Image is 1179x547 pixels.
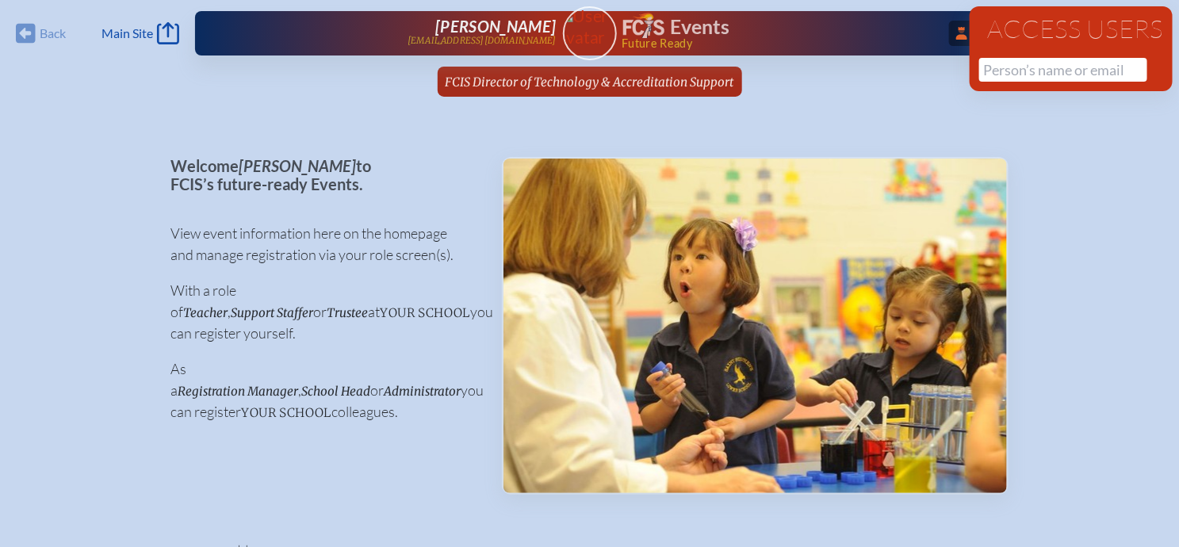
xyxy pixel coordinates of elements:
[408,36,557,46] p: [EMAIL_ADDRESS][DOMAIN_NAME]
[101,22,179,44] a: Main Site
[385,384,461,399] span: Administrator
[171,358,477,423] p: As a , or you can register colleagues.
[242,405,331,420] span: your school
[232,305,314,320] span: Support Staffer
[171,157,477,193] p: Welcome to FCIS’s future-ready Events.
[435,17,556,36] span: [PERSON_NAME]
[622,38,933,49] span: Future Ready
[556,6,623,48] img: User Avatar
[178,384,299,399] span: Registration Manager
[439,67,741,97] a: FCIS Director of Technology & Accreditation Support
[184,305,228,320] span: Teacher
[563,6,617,60] a: User Avatar
[446,75,734,90] span: FCIS Director of Technology & Accreditation Support
[979,16,1163,41] h1: Access Users
[246,17,556,49] a: [PERSON_NAME][EMAIL_ADDRESS][DOMAIN_NAME]
[302,384,371,399] span: School Head
[327,305,369,320] span: Trustee
[381,305,470,320] span: your school
[101,25,153,41] span: Main Site
[503,159,1007,493] img: Events
[171,280,477,344] p: With a role of , or at you can register yourself.
[623,13,933,49] div: FCIS Events — Future ready
[239,156,357,175] span: [PERSON_NAME]
[979,58,1147,82] input: Person’s name or email
[171,223,477,266] p: View event information here on the homepage and manage registration via your role screen(s).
